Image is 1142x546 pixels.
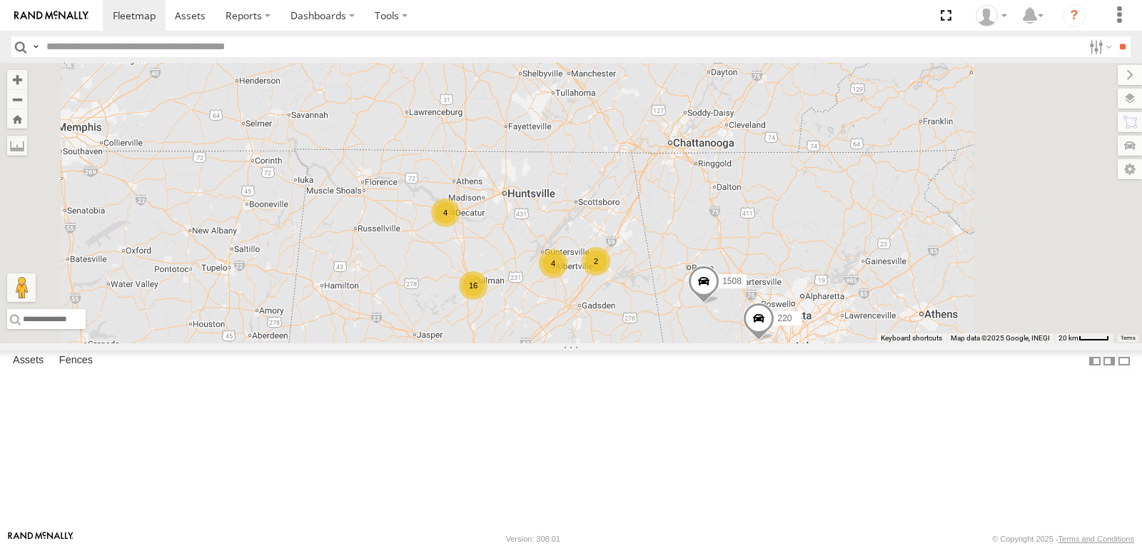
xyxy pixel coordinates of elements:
button: Keyboard shortcuts [881,333,942,343]
i: ? [1063,4,1086,27]
a: Visit our Website [8,532,74,546]
div: 4 [539,249,567,278]
span: 1508 [722,276,742,286]
span: Map data ©2025 Google, INEGI [951,334,1050,342]
img: rand-logo.svg [14,11,89,21]
button: Map Scale: 20 km per 39 pixels [1054,333,1113,343]
span: 20 km [1058,334,1078,342]
label: Search Query [30,36,41,57]
button: Drag Pegman onto the map to open Street View [7,273,36,302]
label: Assets [6,351,51,371]
div: EDWARD EDMONDSON [971,5,1012,26]
button: Zoom in [7,70,27,89]
div: © Copyright 2025 - [992,535,1134,543]
div: Version: 308.01 [506,535,560,543]
div: 16 [459,271,487,300]
label: Dock Summary Table to the Right [1102,350,1116,371]
div: 4 [431,198,460,227]
label: Search Filter Options [1083,36,1114,57]
button: Zoom out [7,89,27,109]
label: Map Settings [1118,159,1142,179]
button: Zoom Home [7,109,27,128]
span: 220 [777,313,792,323]
a: Terms and Conditions [1058,535,1134,543]
a: Terms (opens in new tab) [1121,335,1136,341]
label: Dock Summary Table to the Left [1088,350,1102,371]
div: 2 [582,247,610,275]
label: Measure [7,136,27,156]
label: Hide Summary Table [1117,350,1131,371]
label: Fences [52,351,100,371]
